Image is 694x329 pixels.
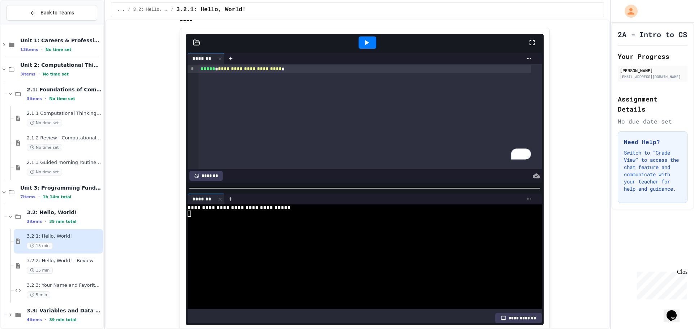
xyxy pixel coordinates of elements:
span: 3 items [27,219,42,224]
span: Back to Teams [40,9,74,17]
div: To enrich screen reader interactions, please activate Accessibility in Grammarly extension settings [198,64,542,169]
span: 3.2: Hello, World! [133,7,168,13]
span: No time set [27,144,62,151]
button: Back to Teams [7,5,97,21]
span: ... [117,7,125,13]
p: Switch to "Grade View" to access the chat feature and communicate with your teacher for help and ... [624,149,681,192]
span: 3.2: Hello, World! [27,209,102,216]
iframe: chat widget [664,300,687,322]
span: 13 items [20,47,38,52]
span: • [38,71,40,77]
span: Unit 3: Programming Fundamentals [20,185,102,191]
span: 7 items [20,195,35,199]
iframe: chat widget [634,269,687,299]
span: 2.1.2 Review - Computational Thinking and Problem Solving [27,135,102,141]
span: • [45,317,46,322]
span: 3 items [20,72,35,77]
span: 15 min [27,242,53,249]
div: My Account [617,3,639,20]
div: Chat with us now!Close [3,3,50,46]
span: / [128,7,130,13]
h2: Assignment Details [618,94,687,114]
span: / [171,7,173,13]
span: 39 min total [49,317,76,322]
div: [EMAIL_ADDRESS][DOMAIN_NAME] [620,74,685,79]
span: 3.3: Variables and Data Types [27,307,102,314]
span: • [45,96,46,101]
span: • [41,47,43,52]
span: No time set [27,169,62,176]
span: 2.1.1 Computational Thinking and Problem Solving [27,111,102,117]
span: 5 min [27,291,50,298]
span: 4 items [27,317,42,322]
h2: Your Progress [618,51,687,61]
span: • [38,194,40,200]
div: No due date set [618,117,687,126]
span: 35 min total [49,219,76,224]
span: 2.1: Foundations of Computational Thinking [27,86,102,93]
span: 15 min [27,267,53,274]
h1: 2A - Intro to CS [618,29,687,39]
span: No time set [27,120,62,126]
span: No time set [49,96,75,101]
span: 3.2.3: Your Name and Favorite Movie [27,282,102,289]
span: 3.2.2: Hello, World! - Review [27,258,102,264]
span: No time set [46,47,72,52]
span: Unit 2: Computational Thinking & Problem-Solving [20,62,102,68]
span: Unit 1: Careers & Professionalism [20,37,102,44]
span: 2.1.3 Guided morning routine flowchart [27,160,102,166]
span: 1h 14m total [43,195,71,199]
span: No time set [43,72,69,77]
span: 3 items [27,96,42,101]
span: • [45,218,46,224]
span: 3.2.1: Hello, World! [27,233,102,239]
span: 3.2.1: Hello, World! [176,5,246,14]
h3: Need Help? [624,138,681,146]
div: [PERSON_NAME] [620,67,685,74]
